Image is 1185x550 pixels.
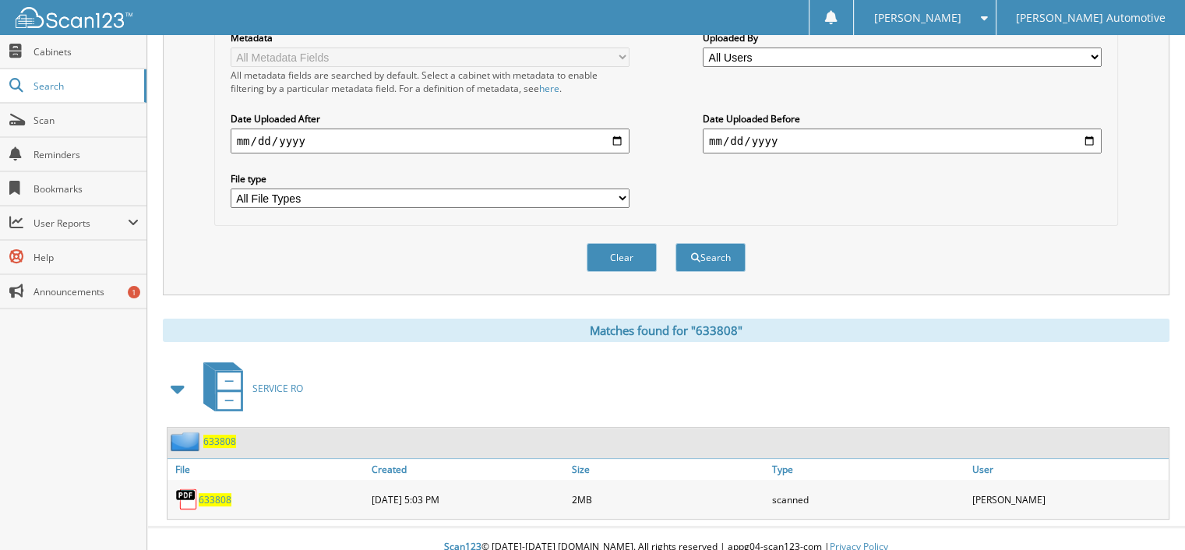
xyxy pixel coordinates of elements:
div: Matches found for "633808" [163,319,1169,342]
img: PDF.png [175,488,199,511]
a: 633808 [199,493,231,506]
a: User [968,459,1169,480]
label: Uploaded By [703,31,1102,44]
span: SERVICE RO [252,382,303,395]
div: scanned [768,484,968,515]
span: Bookmarks [34,182,139,196]
button: Search [675,243,746,272]
span: [PERSON_NAME] [873,13,961,23]
a: Size [568,459,768,480]
span: Announcements [34,285,139,298]
a: here [539,82,559,95]
input: end [703,129,1102,153]
span: Help [34,251,139,264]
label: Date Uploaded After [231,112,630,125]
label: Metadata [231,31,630,44]
span: Scan [34,114,139,127]
div: [PERSON_NAME] [968,484,1169,515]
a: SERVICE RO [194,358,303,419]
span: Cabinets [34,45,139,58]
a: Type [768,459,968,480]
a: File [168,459,368,480]
img: folder2.png [171,432,203,451]
span: [PERSON_NAME] Automotive [1016,13,1166,23]
label: Date Uploaded Before [703,112,1102,125]
img: scan123-logo-white.svg [16,7,132,28]
span: Reminders [34,148,139,161]
div: All metadata fields are searched by default. Select a cabinet with metadata to enable filtering b... [231,69,630,95]
a: Created [368,459,568,480]
a: 633808 [203,435,236,448]
label: File type [231,172,630,185]
div: 1 [128,286,140,298]
button: Clear [587,243,657,272]
div: [DATE] 5:03 PM [368,484,568,515]
input: start [231,129,630,153]
span: User Reports [34,217,128,230]
div: 2MB [568,484,768,515]
span: Search [34,79,136,93]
